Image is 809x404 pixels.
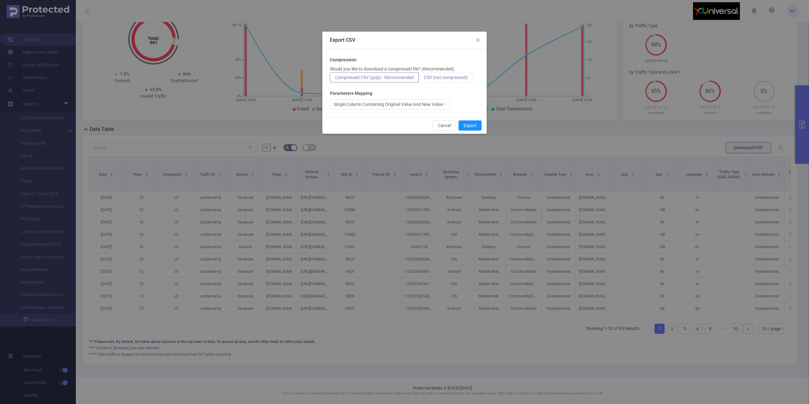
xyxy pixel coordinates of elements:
[469,32,487,49] button: Close
[424,75,468,80] span: CSV (not compressed)
[335,75,414,80] span: Compressed CSV (gzip) - Recommended
[330,57,356,63] b: Compression
[330,90,372,97] b: Parameters Mapping
[475,38,480,43] i: icon: close
[459,120,482,131] button: Export
[334,100,443,109] div: Single Column Containing Original Value And New Value
[330,37,479,44] div: Export CSV
[433,120,456,131] button: Cancel
[443,102,447,107] i: icon: down
[330,66,454,72] p: Would you like to download a compressed file? (Recommended)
